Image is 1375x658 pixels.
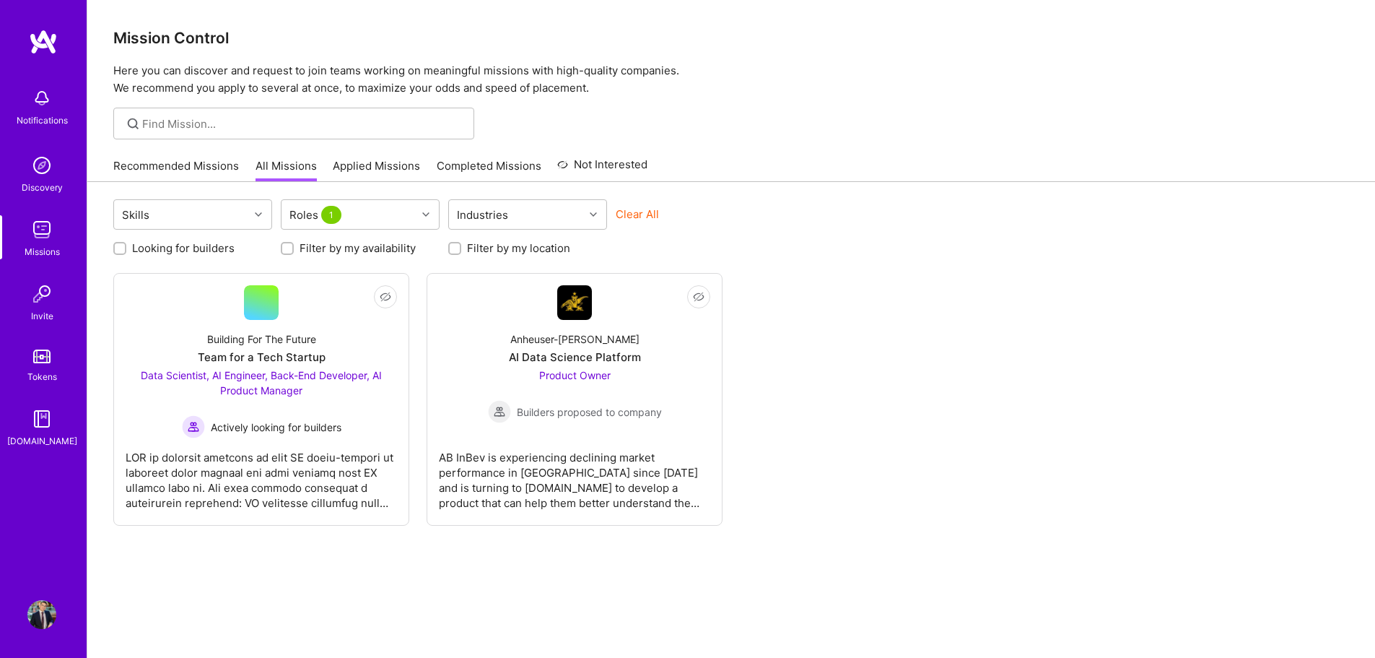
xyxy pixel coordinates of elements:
[557,285,592,320] img: Company Logo
[113,29,1349,47] h3: Mission Control
[27,215,56,244] img: teamwork
[321,206,341,224] span: 1
[27,600,56,629] img: User Avatar
[22,180,63,195] div: Discovery
[126,438,397,511] div: LOR ip dolorsit ametcons ad elit SE doeiu-tempori ut laboreet dolor magnaal eni admi veniamq nost...
[113,158,239,182] a: Recommended Missions
[142,116,463,131] input: Find Mission...
[539,369,611,381] span: Product Owner
[439,285,710,514] a: Company LogoAnheuser-[PERSON_NAME]AI Data Science PlatformProduct Owner Builders proposed to comp...
[27,369,57,384] div: Tokens
[517,404,662,420] span: Builders proposed to company
[182,415,205,438] img: Actively looking for builders
[380,291,391,303] i: icon EyeClosed
[132,241,235,256] label: Looking for builders
[17,113,68,128] div: Notifications
[286,204,348,225] div: Roles
[27,280,56,308] img: Invite
[437,158,541,182] a: Completed Missions
[29,29,58,55] img: logo
[255,211,262,218] i: icon Chevron
[24,600,60,629] a: User Avatar
[211,420,341,435] span: Actively looking for builders
[33,350,51,363] img: tokens
[509,350,641,365] div: AI Data Science Platform
[439,438,710,511] div: AB InBev is experiencing declining market performance in [GEOGRAPHIC_DATA] since [DATE] and is tu...
[27,84,56,113] img: bell
[125,116,141,132] i: icon SearchGrey
[113,62,1349,97] p: Here you can discover and request to join teams working on meaningful missions with high-quality ...
[27,404,56,433] img: guide book
[7,433,77,449] div: [DOMAIN_NAME]
[198,350,326,365] div: Team for a Tech Startup
[300,241,416,256] label: Filter by my availability
[616,207,659,222] button: Clear All
[557,156,647,182] a: Not Interested
[118,204,153,225] div: Skills
[453,204,512,225] div: Industries
[693,291,704,303] i: icon EyeClosed
[333,158,420,182] a: Applied Missions
[467,241,570,256] label: Filter by my location
[422,211,429,218] i: icon Chevron
[141,369,382,397] span: Data Scientist, AI Engineer, Back-End Developer, AI Product Manager
[590,211,597,218] i: icon Chevron
[126,285,397,514] a: Building For The FutureTeam for a Tech StartupData Scientist, AI Engineer, Back-End Developer, AI...
[488,400,511,423] img: Builders proposed to company
[27,151,56,180] img: discovery
[207,332,316,347] div: Building For The Future
[25,244,60,259] div: Missions
[256,158,317,182] a: All Missions
[31,308,53,324] div: Invite
[510,332,640,347] div: Anheuser-[PERSON_NAME]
